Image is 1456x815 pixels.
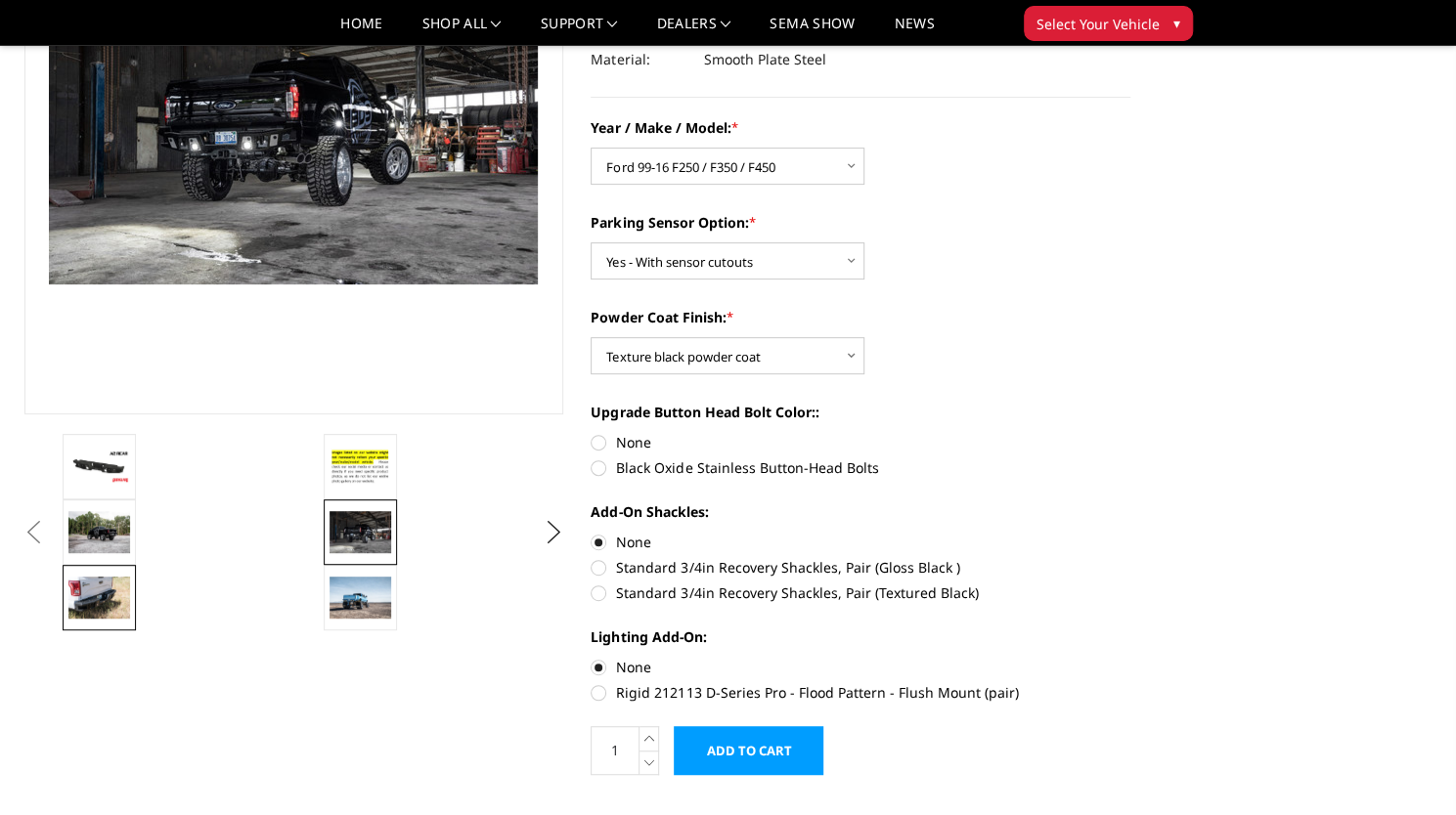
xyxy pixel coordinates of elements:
a: News [894,17,934,45]
a: Home [340,17,382,45]
label: Upgrade Button Head Bolt Color:: [591,402,1130,422]
label: Year / Make / Model: [591,117,1130,138]
a: Support [541,17,618,45]
label: Parking Sensor Option: [591,212,1130,233]
img: A2 Series - Rear Bumper [330,446,391,488]
img: A2 Series - Rear Bumper [68,511,130,552]
a: shop all [422,17,502,45]
img: A2 Series - Rear Bumper [330,577,391,618]
dt: Material: [591,42,688,77]
button: Previous [20,518,49,547]
label: None [591,532,1130,552]
label: Add-On Shackles: [591,501,1130,522]
span: ▾ [1173,13,1180,33]
label: None [591,657,1130,677]
label: Rigid 212113 D-Series Pro - Flood Pattern - Flush Mount (pair) [591,682,1130,703]
img: A2 Series - Rear Bumper [330,511,391,552]
a: Dealers [657,17,731,45]
label: Black Oxide Stainless Button-Head Bolts [591,457,1130,478]
dd: Smooth Plate Steel [703,42,825,77]
img: A2 Series - Rear Bumper [68,577,130,618]
button: Select Your Vehicle [1024,6,1193,41]
input: Add to Cart [674,726,823,775]
label: None [591,432,1130,452]
label: Lighting Add-On: [591,626,1130,647]
span: Select Your Vehicle [1037,14,1160,34]
label: Powder Coat Finish: [591,307,1130,327]
img: A2 Series - Rear Bumper [68,450,130,484]
label: Standard 3/4in Recovery Shackles, Pair (Gloss Black ) [591,557,1130,578]
label: Standard 3/4in Recovery Shackles, Pair (Textured Black) [591,582,1130,603]
a: SEMA Show [770,17,855,45]
button: Next [539,518,568,547]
